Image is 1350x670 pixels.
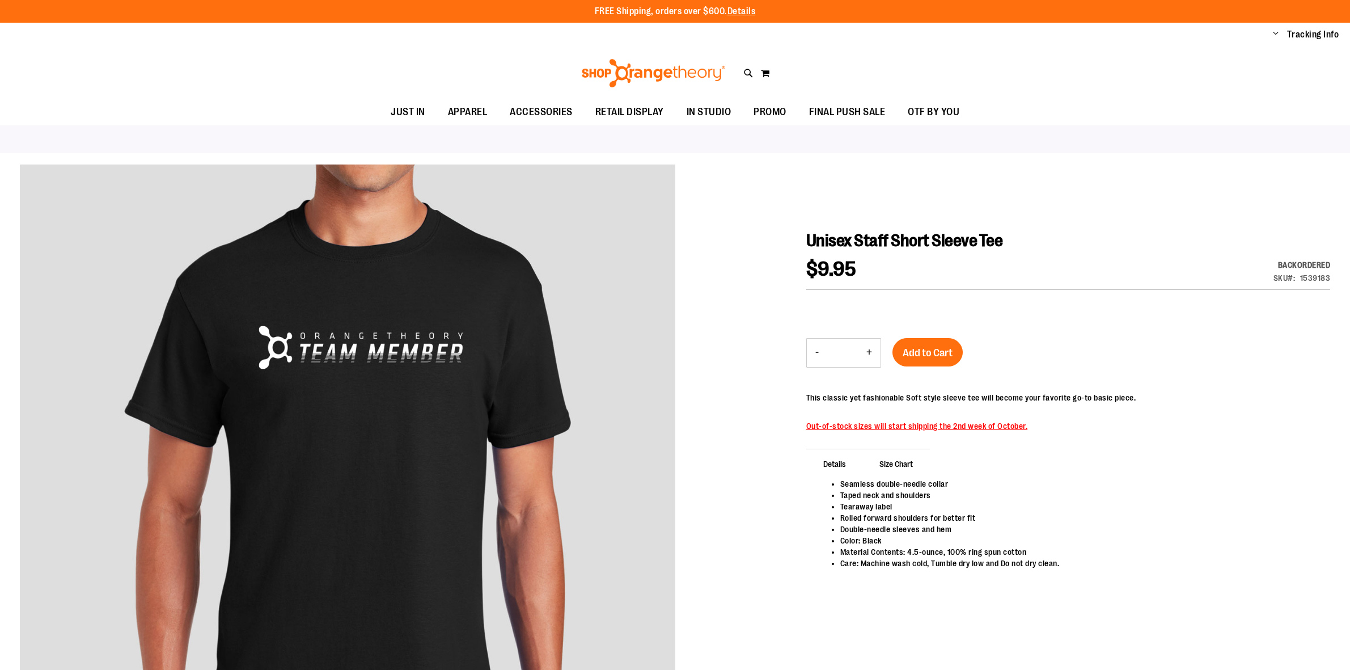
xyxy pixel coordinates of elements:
[809,99,886,125] span: FINAL PUSH SALE
[807,339,827,367] button: Decrease product quantity
[510,99,573,125] span: ACCESSORIES
[827,339,858,366] input: Product quantity
[580,59,727,87] img: Shop Orangetheory
[840,535,1319,546] li: Color: Black
[391,99,425,125] span: JUST IN
[584,99,675,125] a: RETAIL DISPLAY
[862,449,930,478] span: Size Chart
[687,99,731,125] span: IN STUDIO
[742,99,798,125] a: PROMO
[840,490,1319,501] li: Taped neck and shoulders
[858,339,881,367] button: Increase product quantity
[840,478,1319,490] li: Seamless double-needle collar
[1300,272,1331,284] div: 1539183
[806,258,857,281] span: $9.95
[595,5,756,18] p: FREE Shipping, orders over $600.
[1273,259,1331,271] div: Availability
[1273,273,1296,283] strong: SKU
[1273,29,1279,40] button: Account menu
[806,449,863,478] span: Details
[903,347,953,359] span: Add to Cart
[754,99,786,125] span: PROMO
[448,99,488,125] span: APPAREL
[595,99,664,125] span: RETAIL DISPLAY
[798,99,897,125] a: FINAL PUSH SALE
[1273,259,1331,271] div: Backordered
[498,99,584,125] a: ACCESSORIES
[727,6,756,16] a: Details
[675,99,743,125] a: IN STUDIO
[806,231,1003,250] span: Unisex Staff Short Sleeve Tee
[908,99,959,125] span: OTF BY YOU
[1287,28,1339,41] a: Tracking Info
[840,512,1319,524] li: Rolled forward shoulders for better fit
[892,338,963,366] button: Add to Cart
[896,99,971,125] a: OTF BY YOU
[806,392,1136,403] p: This classic yet fashionable Soft style sleeve tee will become your favorite go-to basic piece.
[840,546,1319,558] li: Material Contents: 4.5-ounce, 100% ring spun cotton
[437,99,499,125] a: APPAREL
[840,558,1319,569] li: Care: Machine wash cold, Tumble dry low and Do not dry clean.
[840,524,1319,535] li: Double-needle sleeves and hem
[840,501,1319,512] li: Tearaway label
[806,422,1028,431] span: Out-of-stock sizes will start shipping the 2nd week of October.
[379,99,437,125] a: JUST IN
